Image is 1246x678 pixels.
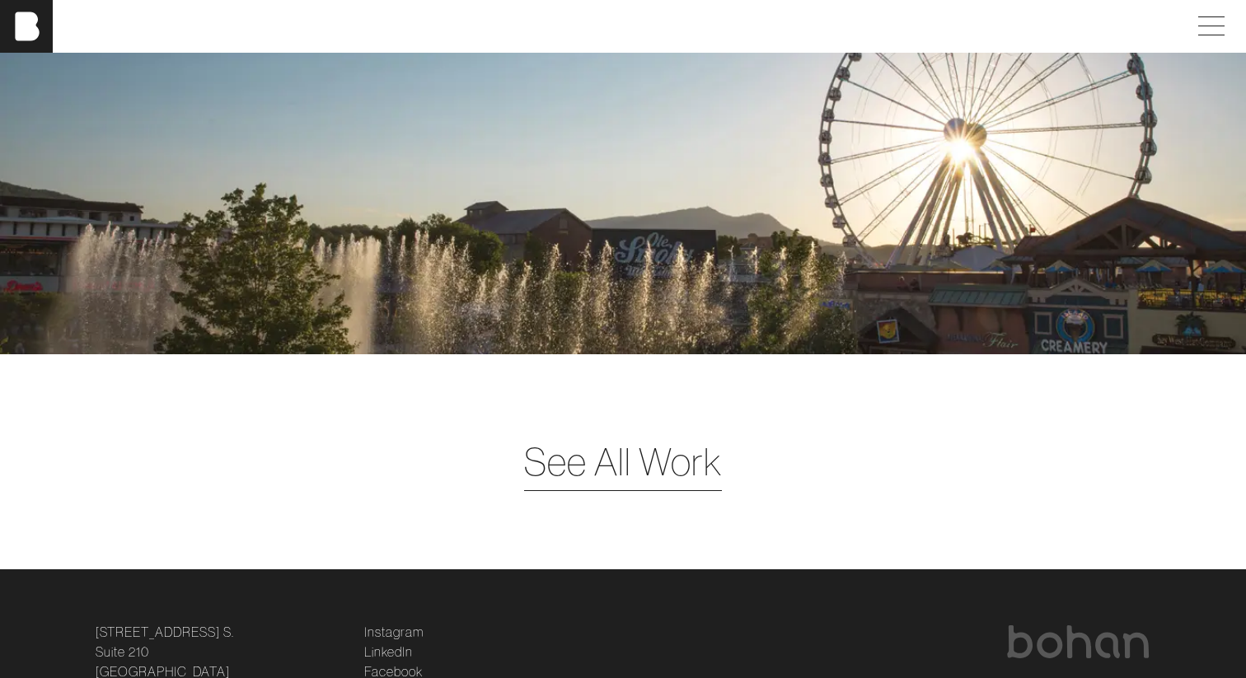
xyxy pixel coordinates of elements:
img: bohan logo [1005,625,1150,658]
a: See All Work [524,433,722,490]
a: LinkedIn [364,642,413,662]
a: Instagram [364,622,424,642]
